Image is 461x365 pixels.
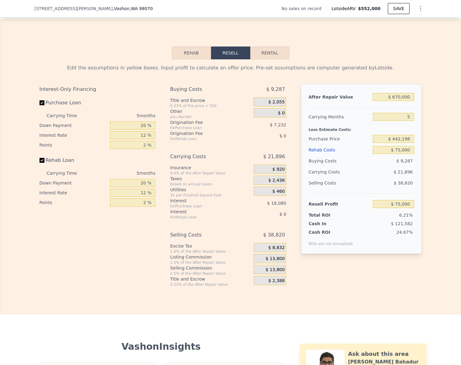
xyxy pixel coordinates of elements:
[89,168,156,178] div: 5 months
[308,229,353,235] div: Cash ROI
[170,187,251,193] div: Utilities
[170,271,251,276] div: 2.5% of the After Repair Value
[170,97,251,103] div: Title and Escrow
[388,3,409,14] button: SAVE
[399,213,413,218] span: 6.21%
[267,201,286,206] span: $ 18,080
[391,221,413,226] span: $ 121,582
[308,199,370,210] div: Resell Profit
[308,177,370,188] div: Selling Costs
[170,171,251,176] div: 0.4% of the After Repair Value
[308,122,414,133] div: Less Estimate Costs:
[170,125,238,130] div: for Purchase Loan
[170,114,251,119] div: you decide!
[170,103,251,108] div: 0.33% of the price + 550
[170,282,251,287] div: 0.33% of the After Repair Value
[170,119,238,125] div: Origination Fee
[308,212,347,218] div: Total ROI
[308,235,353,246] div: ROIs are not annualized
[47,168,87,178] div: Carrying Time
[47,111,87,121] div: Carrying Time
[170,260,251,265] div: 2.5% of the After Repair Value
[272,189,285,194] span: $ 460
[282,6,326,12] div: No sales on record
[170,229,238,240] div: Selling Costs
[40,341,283,352] div: Vashon Insights
[266,84,285,95] span: $ 9,287
[172,47,211,59] button: Rehab
[40,188,108,198] div: Interest Rate
[278,110,285,116] span: $ 0
[308,144,370,155] div: Rehab Costs
[40,130,108,140] div: Interest Rate
[396,158,413,163] span: $ 9,287
[266,256,285,262] span: $ 13,800
[170,182,251,187] div: based on annual taxes
[268,278,285,284] span: $ 2,388
[170,108,251,114] div: Other
[250,47,289,59] button: Rental
[170,165,251,171] div: Insurance
[170,193,251,198] div: 3¢ per Finished Square Foot
[170,215,238,220] div: for Rehab Loan
[308,221,347,227] div: Cash In
[40,178,108,188] div: Down Payment
[348,350,409,358] div: Ask about this area
[414,2,427,15] button: Show Options
[40,100,44,105] input: Purchase Loan
[170,204,238,209] div: for Purchase Loan
[89,111,156,121] div: 5 months
[308,111,370,122] div: Carrying Months
[40,140,108,150] div: Points
[308,91,370,102] div: After Repair Value
[308,166,347,177] div: Carrying Costs
[40,64,422,72] div: Edit the assumptions in yellow boxes. Input profit to calculate an offer price. Pre-set assumptio...
[331,6,358,12] span: Lotside ARV
[170,243,251,249] div: Excise Tax
[263,229,285,240] span: $ 38,820
[268,99,285,105] span: $ 2,055
[358,6,381,11] span: $552,000
[308,155,370,166] div: Buying Costs
[396,230,413,235] span: 24.67%
[268,178,285,183] span: $ 2,436
[270,122,286,127] span: $ 7,232
[170,176,251,182] div: Taxes
[40,84,156,95] div: Interest-Only Financing
[268,245,285,251] span: $ 8,832
[394,181,413,185] span: $ 38,820
[40,198,108,207] div: Points
[170,249,251,254] div: 1.6% of the After Repair Value
[170,84,238,95] div: Buying Costs
[170,198,238,204] div: Interest
[130,6,153,11] span: , WA 98070
[170,276,251,282] div: Title and Escrow
[279,212,286,217] span: $ 0
[394,169,413,174] span: $ 21,896
[266,267,285,273] span: $ 13,800
[211,47,250,59] button: Resell
[308,133,370,144] div: Purchase Price
[40,158,44,163] input: Rehab Loan
[170,151,238,162] div: Carrying Costs
[272,167,285,172] span: $ 920
[170,209,238,215] div: Interest
[170,130,238,136] div: Origination Fee
[113,6,153,12] span: , Vashon
[263,151,285,162] span: $ 21,896
[40,121,108,130] div: Down Payment
[35,6,113,12] span: [STREET_ADDRESS][PERSON_NAME]
[170,136,238,141] div: for Rehab Loan
[40,97,108,108] label: Purchase Loan
[279,133,286,138] span: $ 0
[40,155,108,166] label: Rehab Loan
[170,254,251,260] div: Listing Commission
[170,265,251,271] div: Selling Commission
